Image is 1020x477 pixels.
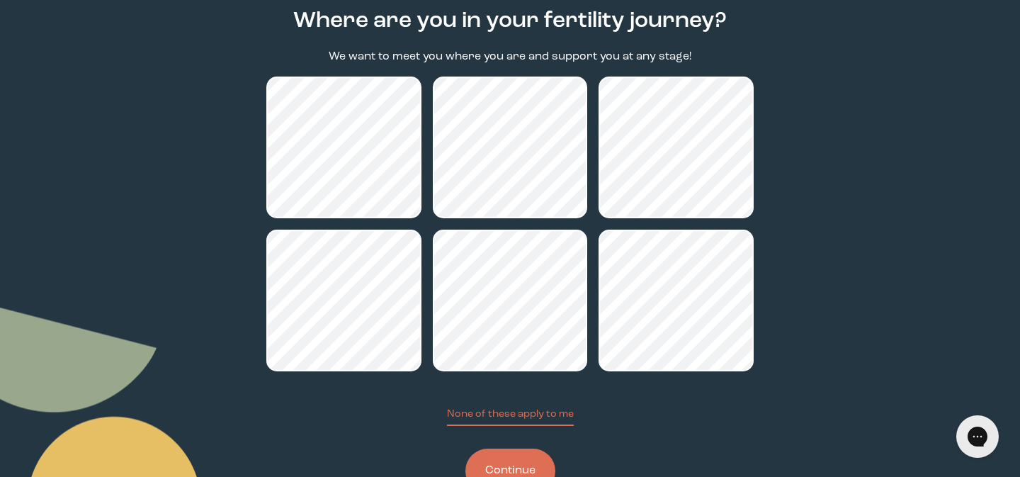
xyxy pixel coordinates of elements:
iframe: Gorgias live chat messenger [949,410,1006,463]
button: None of these apply to me [447,407,574,426]
h2: Where are you in your fertility journey? [293,5,727,38]
p: We want to meet you where you are and support you at any stage! [329,49,691,65]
